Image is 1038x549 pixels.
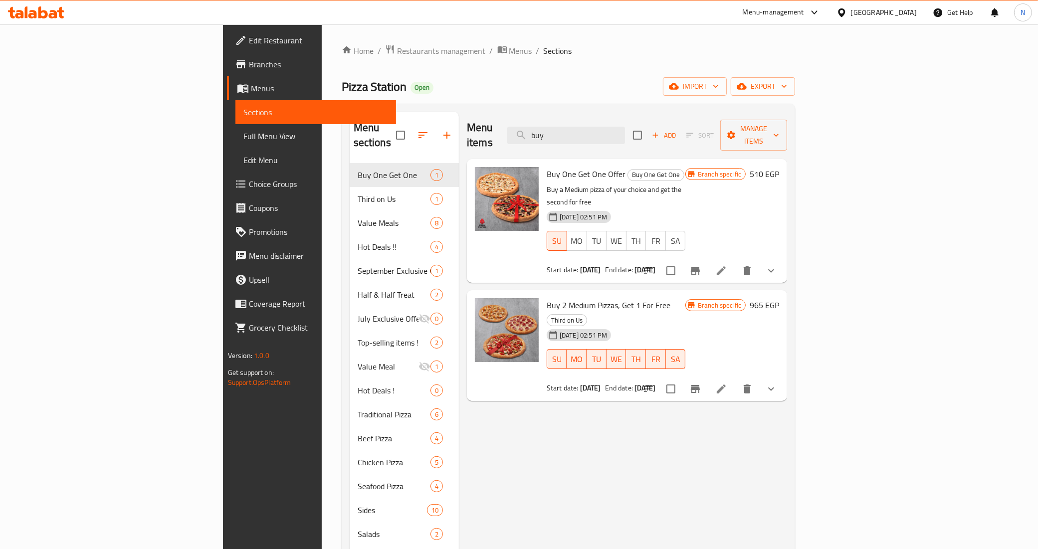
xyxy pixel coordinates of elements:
span: Sections [243,106,389,118]
div: items [430,265,443,277]
a: Menus [227,76,397,100]
span: SA [670,352,682,366]
span: 5 [431,458,442,467]
span: MO [571,234,583,248]
div: Chicken Pizza5 [350,450,459,474]
button: WE [606,231,626,251]
button: SU [547,231,567,251]
span: 2 [431,530,442,539]
button: export [731,77,795,96]
span: Branch specific [694,170,745,179]
span: [DATE] 02:51 PM [556,331,611,340]
button: show more [759,259,783,283]
div: Hot Deals ! [358,384,430,396]
span: SU [551,352,563,366]
a: Edit Menu [235,148,397,172]
span: Branches [249,58,389,70]
div: items [427,504,443,516]
button: TU [587,231,607,251]
button: import [663,77,727,96]
b: [DATE] [580,381,601,394]
div: Half & Half Treat2 [350,283,459,307]
svg: Show Choices [765,383,777,395]
span: Salads [358,528,430,540]
button: FR [646,349,666,369]
button: SU [547,349,567,369]
span: Sort sections [411,123,435,147]
div: items [430,361,443,372]
a: Support.OpsPlatform [228,376,291,389]
button: sort-choices [636,377,660,401]
span: Start date: [547,381,579,394]
div: Menu-management [743,6,804,18]
span: Open [411,83,433,92]
b: [DATE] [634,381,655,394]
div: [GEOGRAPHIC_DATA] [851,7,917,18]
span: TU [591,352,603,366]
div: Buy One Get One1 [350,163,459,187]
div: items [430,432,443,444]
div: Seafood Pizza4 [350,474,459,498]
span: Add [650,130,677,141]
span: TU [591,234,603,248]
span: Sections [544,45,572,57]
button: delete [735,259,759,283]
span: Choice Groups [249,178,389,190]
div: Traditional Pizza6 [350,402,459,426]
span: Coverage Report [249,298,389,310]
a: Promotions [227,220,397,244]
a: Restaurants management [385,44,486,57]
button: SA [665,231,686,251]
span: export [739,80,787,93]
span: September Exclusive Offers [358,265,430,277]
span: Seafood Pizza [358,480,430,492]
a: Edit Restaurant [227,28,397,52]
div: Value Meal1 [350,355,459,378]
div: Half & Half Treat [358,289,430,301]
div: items [430,480,443,492]
div: Top-selling items ! [358,337,430,349]
a: Grocery Checklist [227,316,397,340]
span: N [1021,7,1025,18]
span: import [671,80,719,93]
div: September Exclusive Offers1 [350,259,459,283]
div: items [430,456,443,468]
span: Select to update [660,260,681,281]
span: Menu disclaimer [249,250,389,262]
div: Sides10 [350,498,459,522]
span: Traditional Pizza [358,408,430,420]
b: [DATE] [580,263,601,276]
span: Edit Restaurant [249,34,389,46]
div: Third on Us1 [350,187,459,211]
span: Restaurants management [397,45,486,57]
li: / [490,45,493,57]
a: Coupons [227,196,397,220]
span: 1 [431,362,442,371]
span: 10 [427,506,442,515]
span: Buy One Get One Offer [547,167,625,182]
span: Select to update [660,378,681,399]
span: Sides [358,504,427,516]
div: items [430,289,443,301]
span: Pizza Station [342,75,407,98]
span: 6 [431,410,442,419]
span: Select section first [680,128,720,143]
span: Hot Deals !! [358,241,430,253]
span: Promotions [249,226,389,238]
div: Open [411,82,433,94]
div: Beef Pizza4 [350,426,459,450]
span: Beef Pizza [358,432,430,444]
div: Value Meals8 [350,211,459,235]
span: Third on Us [358,193,430,205]
h6: 510 EGP [750,167,779,181]
div: items [430,193,443,205]
span: SA [670,234,682,248]
span: Buy One Get One [358,169,430,181]
span: July Exclusive Offers [358,313,418,325]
